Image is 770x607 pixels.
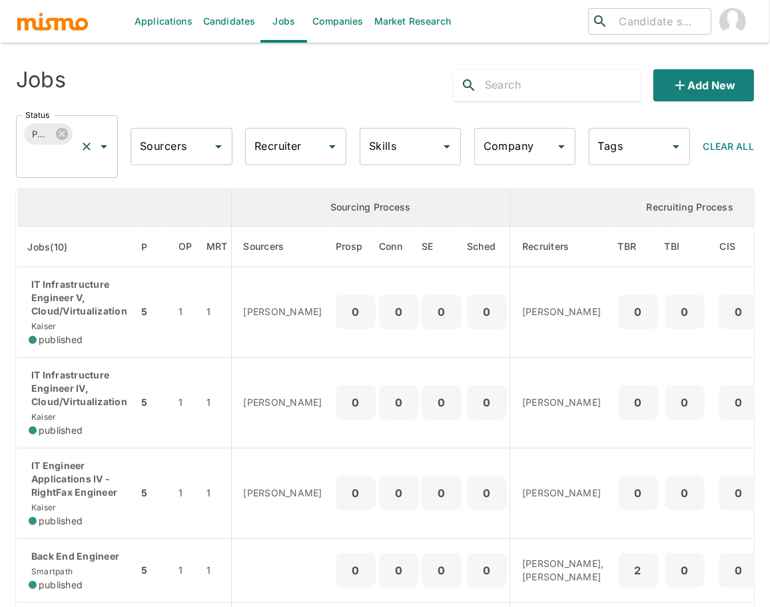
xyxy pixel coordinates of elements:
[138,448,168,538] td: 5
[16,11,89,31] img: logo
[95,137,113,156] button: Open
[29,502,57,512] span: Kaiser
[438,137,456,156] button: Open
[168,227,203,267] th: Open Positions
[203,267,231,358] td: 1
[29,550,127,563] p: Back End Engineer
[203,357,231,448] td: 1
[323,137,342,156] button: Open
[244,305,326,318] p: [PERSON_NAME]
[231,189,510,227] th: Sourcing Process
[623,561,653,580] p: 2
[522,396,604,409] p: [PERSON_NAME]
[341,484,370,502] p: 0
[384,561,414,580] p: 0
[724,484,753,502] p: 0
[472,393,502,412] p: 0
[464,227,510,267] th: Sched
[667,137,685,156] button: Open
[522,486,604,500] p: [PERSON_NAME]
[39,333,83,346] span: published
[623,303,653,321] p: 0
[615,227,661,267] th: To Be Reviewed
[168,267,203,358] td: 1
[203,227,231,267] th: Market Research Total
[244,396,326,409] p: [PERSON_NAME]
[138,227,168,267] th: Priority
[472,561,502,580] p: 0
[384,303,414,321] p: 0
[203,448,231,538] td: 1
[653,69,754,101] button: Add new
[453,69,485,101] button: search
[472,484,502,502] p: 0
[661,227,708,267] th: To Be Interviewed
[336,227,379,267] th: Prospects
[24,127,59,142] span: Published
[724,303,753,321] p: 0
[29,566,73,576] span: Smartpath
[379,227,419,267] th: Connections
[24,123,73,145] div: Published
[231,227,336,267] th: Sourcers
[341,303,370,321] p: 0
[472,303,502,321] p: 0
[703,141,754,152] span: Clear All
[168,538,203,602] td: 1
[384,393,414,412] p: 0
[522,557,604,584] p: [PERSON_NAME], [PERSON_NAME]
[203,538,231,602] td: 1
[522,305,604,318] p: [PERSON_NAME]
[39,424,83,437] span: published
[623,393,653,412] p: 0
[138,538,168,602] td: 5
[341,393,370,412] p: 0
[419,227,464,267] th: Sent Emails
[77,137,96,156] button: Clear
[670,561,699,580] p: 0
[29,321,57,331] span: Kaiser
[427,393,456,412] p: 0
[670,303,699,321] p: 0
[141,239,165,255] span: P
[138,267,168,358] td: 5
[138,357,168,448] td: 5
[29,412,57,422] span: Kaiser
[16,67,66,93] h4: Jobs
[613,12,705,31] input: Candidate search
[670,484,699,502] p: 0
[168,448,203,538] td: 1
[623,484,653,502] p: 0
[427,303,456,321] p: 0
[552,137,571,156] button: Open
[427,484,456,502] p: 0
[427,561,456,580] p: 0
[168,357,203,448] td: 1
[719,8,746,35] img: Daniela Zito
[341,561,370,580] p: 0
[670,393,699,412] p: 0
[708,227,769,267] th: Client Interview Scheduled
[384,484,414,502] p: 0
[28,239,85,255] span: Jobs(10)
[39,514,83,528] span: published
[29,368,127,408] p: IT Infrastructure Engineer IV, Cloud/Virtualization
[29,278,127,318] p: IT Infrastructure Engineer V, Cloud/Virtualization
[209,137,228,156] button: Open
[39,578,83,592] span: published
[510,227,615,267] th: Recruiters
[485,75,641,96] input: Search
[29,459,127,499] p: IT Engineer Applications IV - RightFax Engineer
[244,486,326,500] p: [PERSON_NAME]
[25,109,49,121] label: Status
[724,393,753,412] p: 0
[724,561,753,580] p: 0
